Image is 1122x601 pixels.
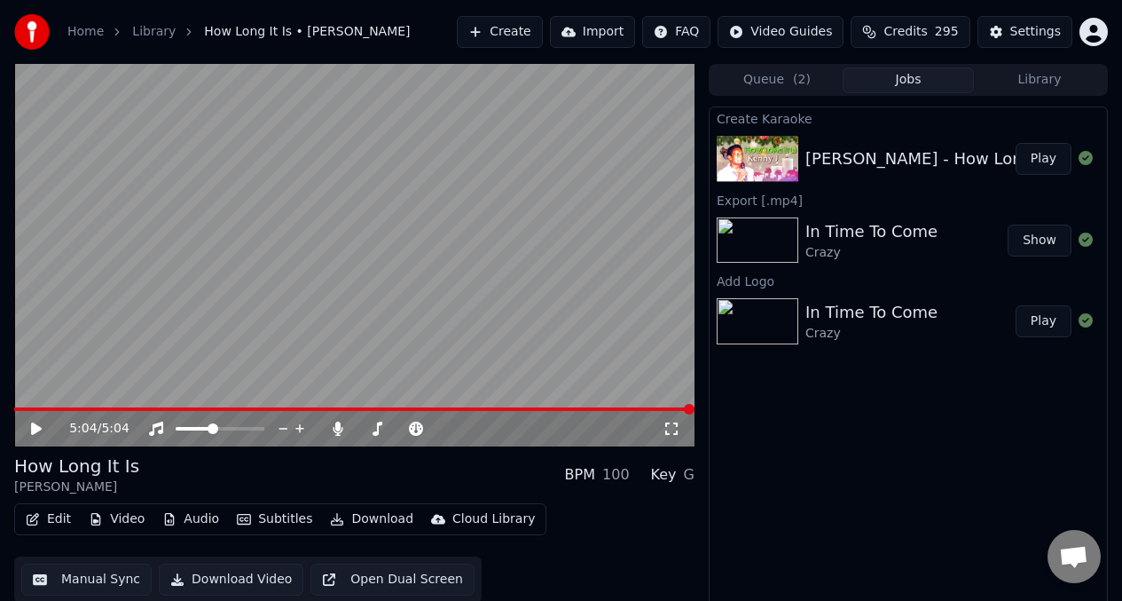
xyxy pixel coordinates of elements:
[310,564,475,596] button: Open Dual Screen
[565,464,595,486] div: BPM
[793,71,811,89] span: ( 2 )
[14,454,139,478] div: How Long It Is
[1016,143,1071,175] button: Play
[974,67,1105,93] button: Library
[935,23,959,41] span: 295
[1008,225,1071,257] button: Show
[204,23,410,41] span: How Long It Is • [PERSON_NAME]
[21,564,152,596] button: Manual Sync
[132,23,176,41] a: Library
[82,507,152,532] button: Video
[14,478,139,496] div: [PERSON_NAME]
[1047,530,1101,583] a: Open chat
[69,420,112,438] div: /
[710,270,1107,291] div: Add Logo
[710,107,1107,129] div: Create Karaoke
[457,16,543,48] button: Create
[805,325,938,343] div: Crazy
[452,510,535,528] div: Cloud Library
[805,300,938,325] div: In Time To Come
[684,464,694,486] div: G
[155,507,226,532] button: Audio
[805,219,938,244] div: In Time To Come
[977,16,1072,48] button: Settings
[651,464,677,486] div: Key
[230,507,319,532] button: Subtitles
[805,146,1067,171] div: [PERSON_NAME] - How Long It Is
[1010,23,1061,41] div: Settings
[323,507,420,532] button: Download
[851,16,969,48] button: Credits295
[710,189,1107,210] div: Export [.mp4]
[718,16,843,48] button: Video Guides
[711,67,843,93] button: Queue
[1016,305,1071,337] button: Play
[550,16,635,48] button: Import
[69,420,97,438] span: 5:04
[805,244,938,262] div: Crazy
[602,464,630,486] div: 100
[159,564,303,596] button: Download Video
[19,507,78,532] button: Edit
[883,23,927,41] span: Credits
[101,420,129,438] span: 5:04
[67,23,411,41] nav: breadcrumb
[642,16,710,48] button: FAQ
[67,23,104,41] a: Home
[14,14,50,50] img: youka
[843,67,974,93] button: Jobs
